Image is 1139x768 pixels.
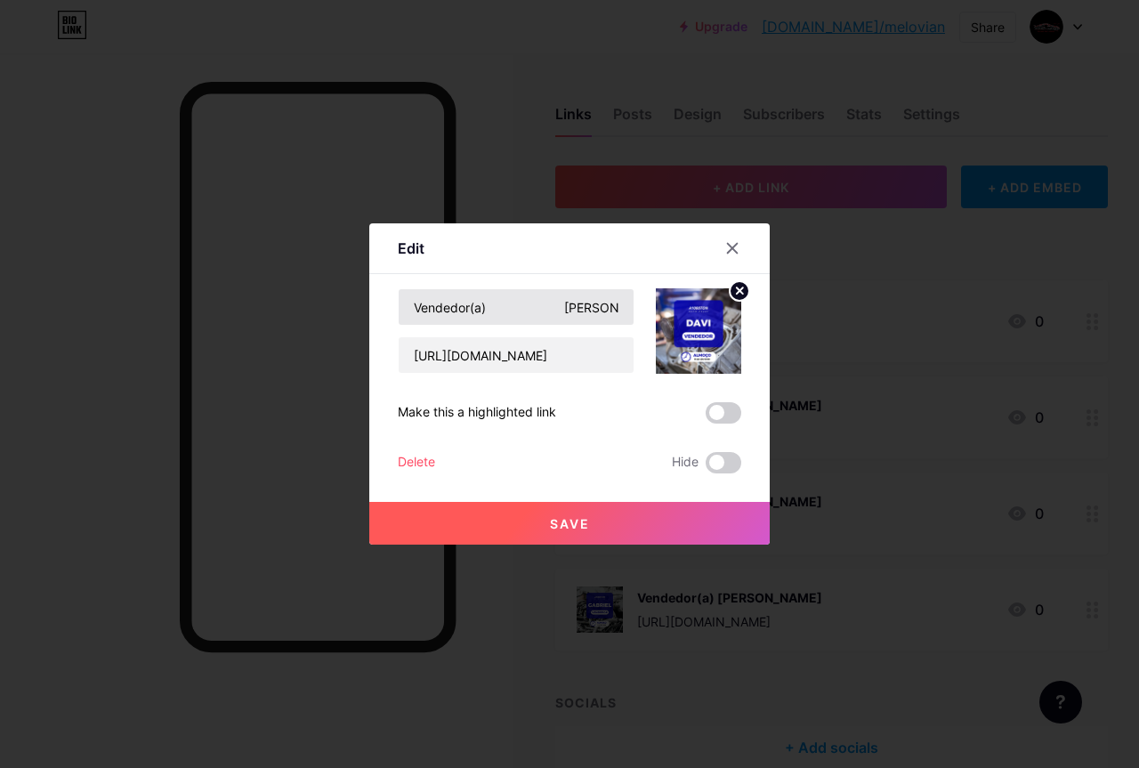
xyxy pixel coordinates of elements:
[398,238,424,259] div: Edit
[399,337,634,373] input: URL
[656,288,741,374] img: link_thumbnail
[399,289,634,325] input: Title
[398,402,556,424] div: Make this a highlighted link
[672,452,699,473] span: Hide
[550,516,590,531] span: Save
[398,452,435,473] div: Delete
[369,502,770,545] button: Save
